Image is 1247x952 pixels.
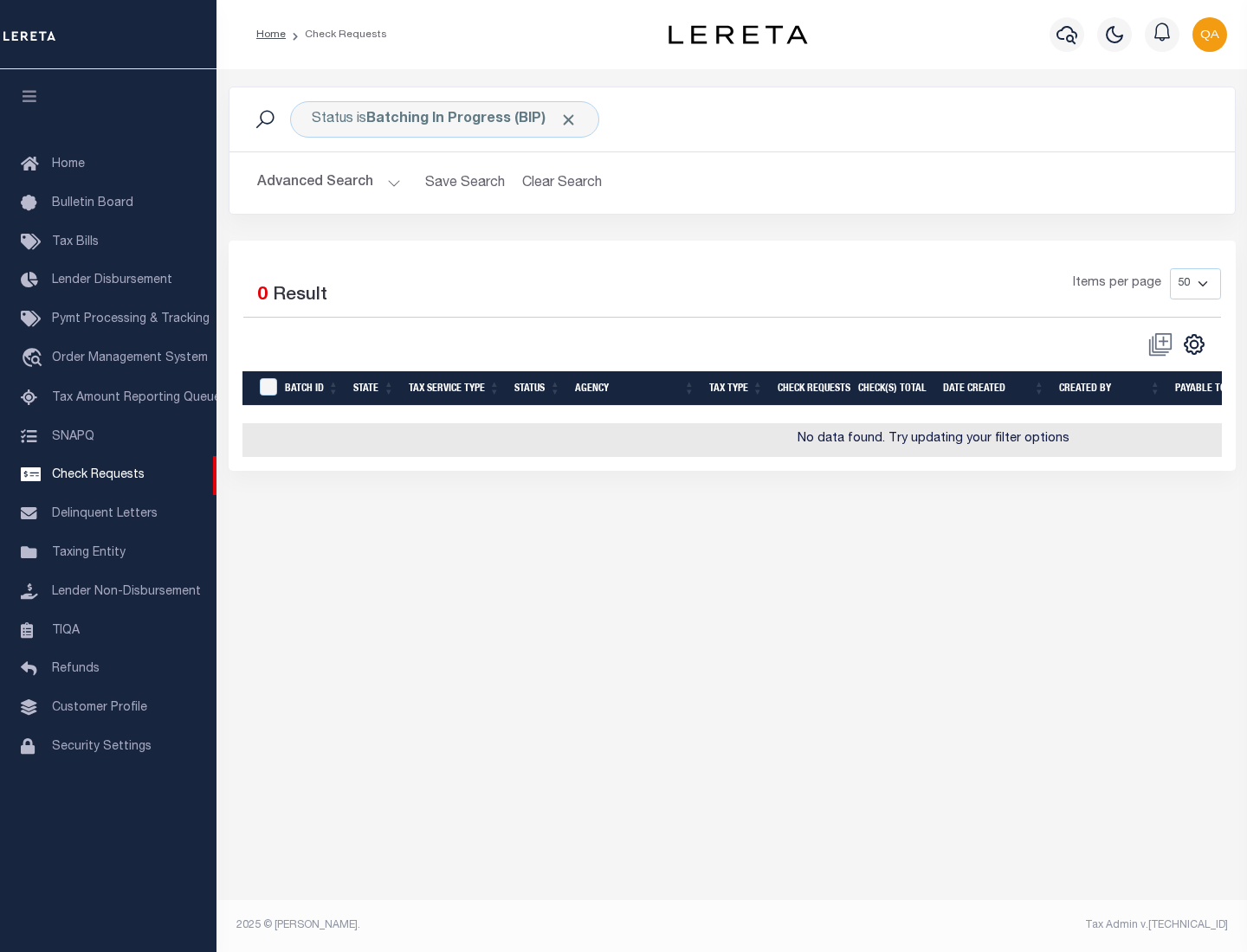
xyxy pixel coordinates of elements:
span: TIQA [52,624,80,636]
th: Check Requests [771,371,851,407]
th: Created By: activate to sort column ascending [1052,371,1168,407]
label: Result [273,282,327,310]
div: Status is [290,101,599,138]
button: Advanced Search [257,166,401,200]
img: svg+xml;base64,PHN2ZyB4bWxucz0iaHR0cDovL3d3dy53My5vcmcvMjAwMC9zdmciIHBvaW50ZXItZXZlbnRzPSJub25lIi... [1192,17,1227,52]
th: Tax Service Type: activate to sort column ascending [402,371,507,407]
span: SNAPQ [52,430,94,442]
span: Bulletin Board [52,197,133,209]
span: Lender Non-Disbursement [52,586,201,598]
li: Check Requests [286,27,387,42]
div: Tax Admin v.[TECHNICAL_ID] [745,917,1228,933]
span: Taxing Entity [52,547,126,559]
th: Tax Type: activate to sort column ascending [702,371,771,407]
button: Clear Search [515,166,610,200]
span: Check Requests [52,469,145,481]
button: Save Search [415,166,515,200]
img: logo-dark.svg [669,25,807,44]
span: Lender Disbursement [52,274,172,286]
span: 0 [257,286,268,305]
th: Date Created: activate to sort column ascending [936,371,1052,407]
th: Batch Id: activate to sort column ascending [278,371,346,407]
th: Check(s) Total [851,371,936,407]
span: Delinquent Letters [52,508,158,520]
span: Customer Profile [52,702,147,714]
span: Order Management System [52,352,208,364]
b: Batching In Progress (BIP) [366,113,578,126]
span: Items per page [1073,274,1161,293]
i: travel_explore [21,348,48,370]
a: Home [256,29,286,40]
th: State: activate to sort column ascending [346,371,402,407]
span: Pymt Processing & Tracking [52,313,210,325]
th: Agency: activate to sort column ascending [568,371,702,407]
th: Status: activate to sort column ascending [507,371,568,407]
div: 2025 © [PERSON_NAME]. [223,917,733,933]
span: Tax Bills [52,236,99,248]
span: Security Settings [52,741,152,753]
span: Tax Amount Reporting Queue [52,392,221,404]
span: Home [52,158,85,170]
span: Refunds [52,663,100,675]
span: Click to Remove [559,111,578,129]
